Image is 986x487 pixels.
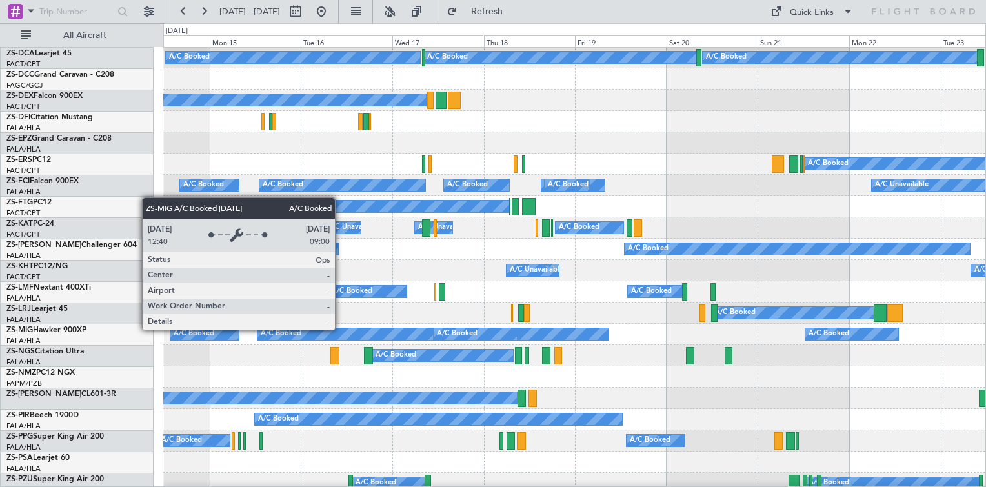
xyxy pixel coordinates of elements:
span: ZS-FCI [6,177,30,185]
a: ZS-KHTPC12/NG [6,263,68,270]
span: ZS-EPZ [6,135,32,143]
div: A/C Booked [559,218,599,237]
div: Fri 19 [575,35,667,47]
a: ZS-NMZPC12 NGX [6,369,75,377]
a: ZS-DEXFalcon 900EX [6,92,83,100]
div: A/C Booked [256,197,297,216]
a: FALA/HLA [6,251,41,261]
a: FAPM/PZB [6,379,42,388]
span: ZS-NMZ [6,369,36,377]
button: Quick Links [764,1,860,22]
div: Mon 15 [210,35,301,47]
a: ZS-PPGSuper King Air 200 [6,433,104,441]
a: FALA/HLA [6,442,41,452]
span: ZS-DCC [6,71,34,79]
div: A/C Booked [261,324,301,344]
a: ZS-PIRBeech 1900D [6,412,79,419]
div: A/C Unavailable [875,175,929,195]
a: FACT/CPT [6,166,40,175]
span: ZS-[PERSON_NAME] [6,241,81,249]
div: A/C Unavailable [510,261,563,280]
a: ZS-DFICitation Mustang [6,114,93,121]
a: ZS-PZUSuper King Air 200 [6,475,104,483]
div: A/C Booked [630,431,670,450]
span: ZS-[PERSON_NAME] [6,390,81,398]
span: ZS-ERS [6,156,32,164]
button: All Aircraft [14,25,140,46]
div: A/C Unavailable [418,218,472,237]
div: A/C Booked [183,175,224,195]
div: Sun 14 [118,35,210,47]
a: ZS-DCALearjet 45 [6,50,72,57]
div: A/C Booked [169,48,210,67]
a: FALA/HLA [6,336,41,346]
span: ZS-FTG [6,199,33,206]
div: A/C Booked [808,154,849,174]
a: ZS-DCCGrand Caravan - C208 [6,71,114,79]
a: FALA/HLA [6,357,41,367]
div: A/C Booked [715,303,756,323]
div: A/C Booked [628,239,669,259]
span: All Aircraft [34,31,136,40]
a: ZS-ERSPC12 [6,156,51,164]
div: A/C Booked [631,282,672,301]
span: ZS-MIG [6,326,33,334]
a: FALA/HLA [6,293,41,303]
span: ZS-PZU [6,475,33,483]
span: ZS-LRJ [6,305,31,313]
div: Tue 16 [301,35,392,47]
div: A/C Booked [258,410,299,429]
a: FALA/HLA [6,123,41,133]
a: ZS-KATPC-24 [6,220,54,228]
span: [DATE] - [DATE] [219,6,280,17]
a: FALA/HLA [6,315,41,324]
a: FACT/CPT [6,102,40,112]
div: A/C Booked [263,175,303,195]
a: FALA/HLA [6,144,41,154]
a: ZS-MIGHawker 900XP [6,326,86,334]
a: FAGC/GCJ [6,81,43,90]
span: ZS-KHT [6,263,34,270]
span: Refresh [460,7,514,16]
div: A/C Unavailable [327,218,381,237]
a: FACT/CPT [6,272,40,282]
span: ZS-NGS [6,348,35,355]
a: ZS-FCIFalcon 900EX [6,177,79,185]
div: A/C Booked [332,282,372,301]
span: ZS-PIR [6,412,30,419]
a: ZS-NGSCitation Ultra [6,348,84,355]
a: ZS-[PERSON_NAME]CL601-3R [6,390,116,398]
span: ZS-DFI [6,114,30,121]
div: [DATE] [166,26,188,37]
div: Quick Links [790,6,834,19]
div: Sun 21 [758,35,849,47]
div: A/C Booked [809,324,849,344]
span: ZS-LMF [6,284,34,292]
div: Thu 18 [484,35,576,47]
input: Trip Number [39,2,114,21]
div: Mon 22 [849,35,941,47]
a: FALA/HLA [6,421,41,431]
a: ZS-PSALearjet 60 [6,454,70,462]
div: A/C Booked [706,48,747,67]
a: ZS-EPZGrand Caravan - C208 [6,135,112,143]
span: ZS-DCA [6,50,35,57]
div: A/C Booked [376,346,416,365]
div: A/C Booked [437,324,478,344]
a: FALA/HLA [6,464,41,473]
a: ZS-[PERSON_NAME]Challenger 604 [6,241,137,249]
a: ZS-FTGPC12 [6,199,52,206]
a: ZS-LRJLearjet 45 [6,305,68,313]
a: FALA/HLA [6,187,41,197]
div: A/C Booked [427,48,468,67]
a: FACT/CPT [6,230,40,239]
span: ZS-PSA [6,454,33,462]
span: ZS-DEX [6,92,34,100]
div: A/C Booked [447,175,488,195]
div: A/C Booked [548,175,589,195]
a: ZS-LMFNextant 400XTi [6,284,91,292]
span: ZS-PPG [6,433,33,441]
span: ZS-KAT [6,220,33,228]
div: A/C Booked [174,324,214,344]
div: A/C Booked [161,431,202,450]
